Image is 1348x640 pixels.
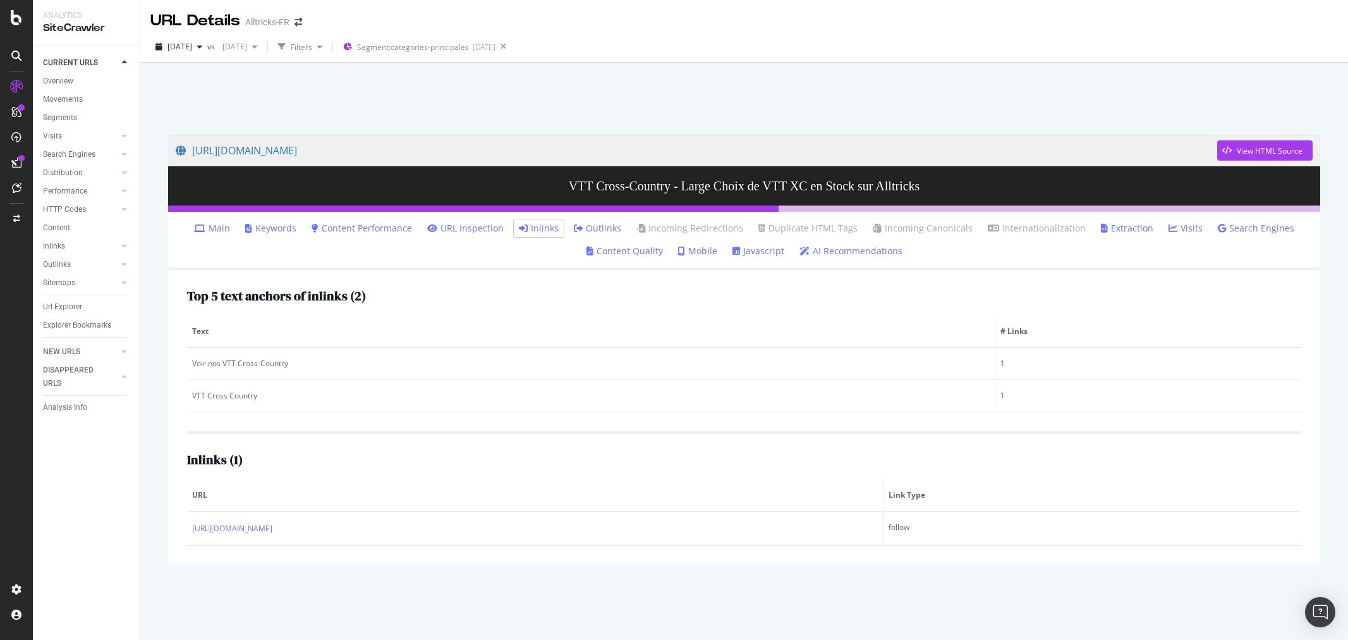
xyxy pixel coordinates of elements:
[187,289,366,303] h2: Top 5 text anchors of inlinks ( 2 )
[245,222,296,235] a: Keywords
[883,512,1301,546] td: follow
[1237,145,1302,156] div: View HTML Source
[427,222,504,235] a: URL Inspection
[1101,222,1153,235] a: Extraction
[758,222,858,235] a: Duplicate HTML Tags
[43,93,131,106] a: Movements
[187,453,243,467] h2: Inlinks ( 1 )
[43,203,118,216] a: HTTP Codes
[988,222,1086,235] a: Internationalization
[43,111,131,125] a: Segments
[43,221,70,235] div: Content
[338,37,495,57] button: Segment:categories-principales[DATE]
[217,41,247,52] span: 2025 Sep. 1st
[473,42,495,52] div: [DATE]
[192,358,990,369] div: Voir nos VTT Cross-Country
[43,93,83,106] div: Movements
[43,319,111,332] div: Explorer Bookmarks
[43,345,118,359] a: NEW URLS
[1000,358,1296,369] div: 1
[1000,326,1293,337] span: # Links
[574,222,621,235] a: Outlinks
[192,489,875,501] span: URL
[217,37,262,57] button: [DATE]
[1218,222,1294,235] a: Search Engines
[43,130,62,143] div: Visits
[43,258,71,271] div: Outlinks
[167,41,192,52] span: 2025 Sep. 15th
[291,42,312,52] div: Filters
[43,10,130,21] div: Analytics
[176,135,1217,166] a: [URL][DOMAIN_NAME]
[43,276,75,290] div: Sitemaps
[43,148,118,161] a: Search Engines
[1305,597,1335,627] div: Open Intercom Messenger
[519,222,559,235] a: Inlinks
[873,222,973,235] a: Incoming Canonicals
[678,245,717,257] a: Mobile
[192,390,990,402] div: VTT Cross Country
[43,364,107,390] div: DISAPPEARED URLS
[1000,390,1296,402] div: 1
[43,75,73,88] div: Overview
[43,56,98,70] div: CURRENT URLS
[889,489,1293,501] span: Link Type
[43,300,131,314] a: Url Explorer
[43,185,118,198] a: Performance
[194,222,230,235] a: Main
[43,130,118,143] a: Visits
[294,18,302,27] div: arrow-right-arrow-left
[312,222,412,235] a: Content Performance
[43,345,80,359] div: NEW URLS
[586,245,663,257] a: Content Quality
[273,37,327,57] button: Filters
[207,41,217,52] span: vs
[43,364,118,390] a: DISAPPEARED URLS
[43,401,87,414] div: Analysis Info
[43,111,77,125] div: Segments
[43,300,82,314] div: Url Explorer
[43,221,131,235] a: Content
[43,203,86,216] div: HTTP Codes
[636,222,743,235] a: Incoming Redirections
[43,21,130,35] div: SiteCrawler
[43,148,95,161] div: Search Engines
[43,258,118,271] a: Outlinks
[732,245,784,257] a: Javascript
[150,37,207,57] button: [DATE]
[192,326,987,337] span: Text
[799,245,902,257] a: AI Recommendations
[1169,222,1203,235] a: Visits
[43,240,118,253] a: Inlinks
[1217,140,1313,161] button: View HTML Source
[43,166,118,180] a: Distribution
[43,75,131,88] a: Overview
[43,319,131,332] a: Explorer Bookmarks
[43,276,118,290] a: Sitemaps
[43,166,83,180] div: Distribution
[245,16,289,28] div: Alltricks-FR
[43,240,65,253] div: Inlinks
[150,10,240,32] div: URL Details
[168,166,1320,206] h3: VTT Cross-Country - Large Choix de VTT XC en Stock sur Alltricks
[43,401,131,414] a: Analysis Info
[357,42,469,52] span: Segment: categories-principales
[43,185,87,198] div: Performance
[43,56,118,70] a: CURRENT URLS
[192,522,272,535] a: [URL][DOMAIN_NAME]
